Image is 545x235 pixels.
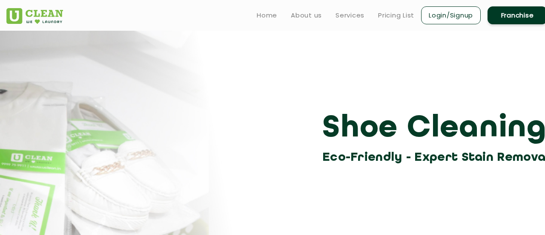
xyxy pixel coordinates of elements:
a: Services [336,10,364,20]
a: Login/Signup [421,6,481,24]
a: Home [257,10,277,20]
img: UClean Laundry and Dry Cleaning [6,8,63,24]
a: Pricing List [378,10,414,20]
a: About us [291,10,322,20]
